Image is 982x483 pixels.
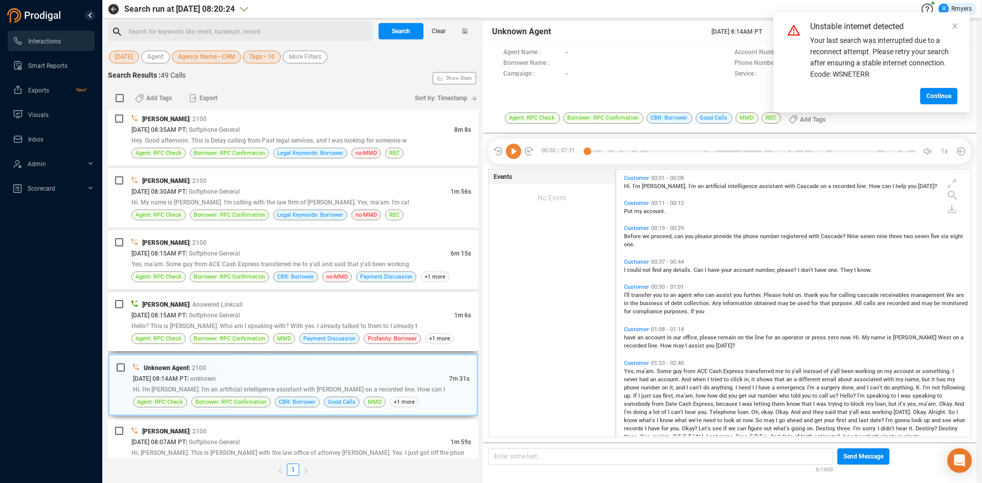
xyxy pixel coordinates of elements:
span: for [624,308,633,315]
span: 8m 8s [454,126,471,133]
span: your [721,267,733,273]
span: artificial [705,183,728,190]
span: don't [801,267,815,273]
span: I [705,267,708,273]
span: can [882,183,892,190]
span: Tags • 16 [249,51,275,63]
span: 1m 6s [454,312,471,319]
span: REC [389,210,399,220]
span: with [809,233,821,240]
span: had [639,376,650,383]
span: click [730,376,744,383]
span: MMD [277,334,291,343]
span: Put [624,208,634,215]
span: when [693,376,707,383]
span: I [952,368,954,375]
li: Inbox [8,129,95,149]
span: We [946,292,956,298]
span: [DATE] [115,51,133,63]
div: [PERSON_NAME]| 2100[DATE] 08:15AM PT| Softphone General6m 15sYes, ma'am. Some guy from ACE Cash E... [108,230,478,289]
span: provide [713,233,733,240]
span: an [786,376,794,383]
span: Clear [432,23,445,39]
span: More Filters [289,51,321,63]
span: please [695,233,713,240]
span: Unknown Agent [144,364,189,372]
span: [DATE] 08:35AM PT [131,126,186,133]
span: [PERSON_NAME] [893,334,938,341]
span: [PERSON_NAME] [142,301,189,308]
span: Scorecard [28,185,55,192]
span: you [653,292,663,298]
div: Unknown Agent| 2100[DATE] 08:14AM PT| unknown7m 31sHi. I'm [PERSON_NAME]. I'm an artificial intel... [108,354,478,416]
span: Legal Keywords: Borrower [277,148,343,158]
span: intelligence [728,183,759,190]
button: Agency Name • CRM [172,51,241,63]
span: My [862,334,871,341]
span: tried [710,376,724,383]
span: assist [688,342,706,349]
span: purposes. [664,308,690,315]
span: or [916,368,922,375]
span: management [911,292,946,298]
span: transfer [631,292,653,298]
span: receivables [880,292,911,298]
span: you [733,292,744,298]
span: working [855,368,877,375]
span: New! [76,80,86,100]
button: Clear [423,23,454,39]
span: y'all [792,368,803,375]
span: Agent: RPC Check [136,148,182,158]
span: business [640,300,664,307]
span: you [908,183,918,190]
span: one. [624,241,635,248]
span: help [896,183,908,190]
span: | Softphone General [186,250,240,257]
span: Please [764,292,783,298]
button: Tags • 16 [243,51,281,63]
span: be [934,300,942,307]
span: recorded [624,342,648,349]
span: for [830,292,839,298]
span: may [777,300,790,307]
a: Inbox [13,129,86,149]
span: from [683,368,697,375]
span: is [887,334,893,341]
span: no-MMD [355,210,377,220]
span: Agent: RPC Check [136,272,182,282]
span: close [951,22,958,30]
span: recorded [887,300,911,307]
span: eight [950,233,963,240]
span: Borrower: RPC Confirmation [194,272,265,282]
span: on [953,334,961,341]
span: I [624,267,627,273]
span: I [707,376,710,383]
span: the [745,334,755,341]
span: are [877,300,887,307]
span: about [838,376,854,383]
span: that [774,376,786,383]
span: account [645,334,667,341]
span: Agency Name • CRM [178,51,235,63]
button: Search [378,23,423,39]
span: account [733,267,755,273]
span: an [774,334,782,341]
span: have [708,267,721,273]
li: Smart Reports [8,55,95,76]
span: | Softphone General [186,188,240,195]
span: [DATE] 08:30AM PT [131,188,186,195]
span: [DATE] 08:15AM PT [131,250,186,257]
span: 1x [941,143,948,159]
span: R [942,4,946,14]
a: Interactions [13,31,86,51]
span: hold [783,292,795,298]
span: Agent: RPC Check [136,334,182,343]
span: +1 more [420,271,450,282]
span: phone [743,233,760,240]
span: can [674,233,685,240]
span: proceed, [651,233,674,240]
span: you [706,342,716,349]
span: nine [877,233,889,240]
span: | Softphone General [186,312,240,319]
span: Yes, ma'am. Some guy from ACE Cash Express transferred me to y'all and said that y'all been working [131,261,409,268]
